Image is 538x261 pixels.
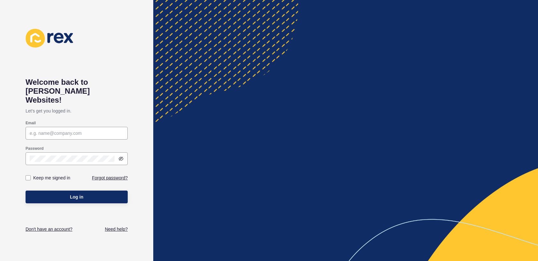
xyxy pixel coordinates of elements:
[70,194,83,200] span: Log in
[30,130,124,136] input: e.g. name@company.com
[26,120,36,126] label: Email
[105,226,128,232] a: Need help?
[33,175,70,181] label: Keep me signed in
[26,78,128,105] h1: Welcome back to [PERSON_NAME] Websites!
[26,105,128,117] p: Let's get you logged in.
[26,226,72,232] a: Don't have an account?
[92,175,128,181] a: Forgot password?
[26,146,44,151] label: Password
[26,191,128,203] button: Log in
